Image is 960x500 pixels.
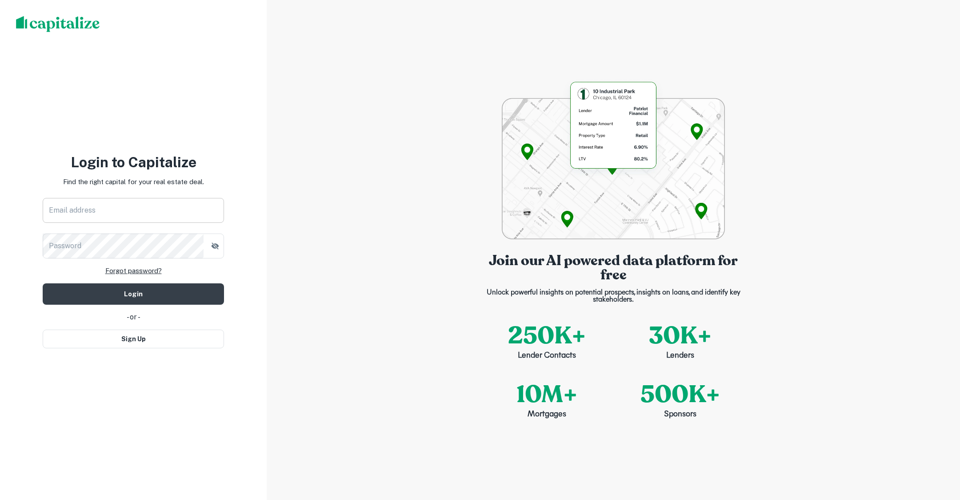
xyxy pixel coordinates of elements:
[640,376,720,412] p: 500K+
[43,312,224,323] div: - or -
[508,318,586,354] p: 250K+
[516,376,577,412] p: 10M+
[664,409,696,421] p: Sponsors
[480,254,747,282] p: Join our AI powered data platform for free
[63,177,204,187] p: Find the right capital for your real estate deal.
[916,429,960,472] iframe: Chat Widget
[649,318,712,354] p: 30K+
[518,350,576,362] p: Lender Contacts
[666,350,694,362] p: Lenders
[43,330,224,348] button: Sign Up
[43,152,224,173] h3: Login to Capitalize
[528,409,566,421] p: Mortgages
[43,283,224,305] button: Login
[502,79,724,239] img: login-bg
[16,16,100,32] img: capitalize-logo.png
[480,289,747,303] p: Unlock powerful insights on potential prospects, insights on loans, and identify key stakeholders.
[105,266,162,276] a: Forgot password?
